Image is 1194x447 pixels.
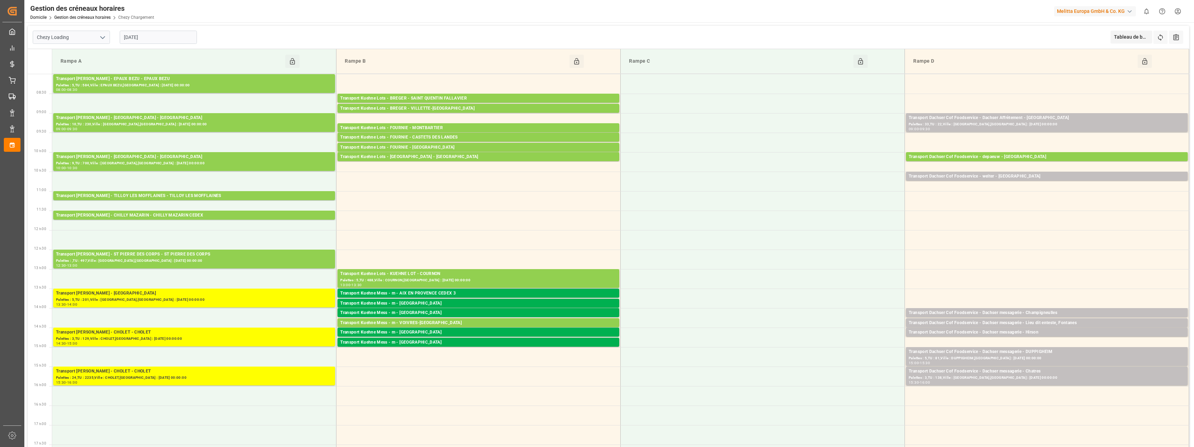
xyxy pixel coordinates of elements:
[909,336,1185,342] div: Palettes : 2,TU : 9,Ville : [PERSON_NAME],[GEOGRAPHIC_DATA] : [DATE] 00:00:00
[910,55,1138,68] div: Rampe D
[33,31,110,44] input: Type à rechercher/sélectionner
[66,381,67,384] div: -
[56,342,66,345] div: 14:30
[66,166,67,170] div: -
[909,320,1185,327] div: Transport Dachser Cof Foodservice - Dachser messagerie - Lieu dit enteste, Fontanes
[340,154,616,160] div: Transport Kuehne Lots - [GEOGRAPHIC_DATA] - [GEOGRAPHIC_DATA]
[340,144,616,151] div: Transport Kuehne Lots - FOURNIE - [GEOGRAPHIC_DATA]
[1057,8,1125,15] font: Melitta Europa GmbH & Co. KG
[34,324,46,328] span: 14 h 30
[340,112,616,118] div: Palettes : 3,TU : 637,Ville : [GEOGRAPHIC_DATA],[GEOGRAPHIC_DATA] : [DATE] 00:00:00
[67,127,77,131] div: 09:30
[340,151,616,157] div: Palettes : ,TU : 75,Ville : [GEOGRAPHIC_DATA],[GEOGRAPHIC_DATA] : [DATE] 00:00:00
[351,283,361,287] div: 13:30
[340,346,616,352] div: Palettes : ,TU : 6,Ville : [GEOGRAPHIC_DATA],[GEOGRAPHIC_DATA] : [DATE] 00:00:00
[56,290,332,297] div: Transport [PERSON_NAME] - [GEOGRAPHIC_DATA]
[340,316,616,322] div: Palettes : ,TU : 33,Ville : [GEOGRAPHIC_DATA],[GEOGRAPHIC_DATA] : [DATE] 00:00:00
[340,141,616,147] div: Palettes : 4,TU : 13,Ville : CASTETS DES LANDES,[GEOGRAPHIC_DATA] : [DATE] 00:00:00
[909,348,1185,355] div: Transport Dachser Cof Foodservice - Dachser messagerie - DUPPIGHEIM
[920,381,930,384] div: 16:00
[909,127,919,131] div: 09:00
[37,207,46,211] span: 11:30
[67,88,77,91] div: 08:30
[909,355,1185,361] div: Palettes : 5,TU : 81,Ville : DUPPIGHEIM,[GEOGRAPHIC_DATA] : [DATE] 00:00:00
[909,173,1185,180] div: Transport Dachser Cof Foodservice - welter - [GEOGRAPHIC_DATA]
[34,402,46,406] span: 16 h 30
[34,305,46,309] span: 14 h 00
[340,102,616,108] div: Palettes : 4,TU : 56,Ville : [GEOGRAPHIC_DATA][PERSON_NAME],[GEOGRAPHIC_DATA] : [DATE] 00:00:00
[920,127,930,131] div: 09:30
[56,251,332,258] div: Transport [PERSON_NAME] - ST PIERRE DES CORPS - ST PIERRE DES CORPS
[909,160,1185,166] div: Palettes : 10,TU : 28,Ville : [GEOGRAPHIC_DATA],[GEOGRAPHIC_DATA] : [DATE] 00:00:00
[340,125,616,132] div: Transport Kuehne Lots - FOURNIE - MONTBARTIER
[37,110,46,114] span: 09:00
[340,277,616,283] div: Palettes : 5,TU : 488,Ville : COURNON,[GEOGRAPHIC_DATA] : [DATE] 00:00:00
[340,320,616,327] div: Transport Kuehne Mess - m - VOIVRES-[GEOGRAPHIC_DATA]
[340,309,616,316] div: Transport Kuehne Mess - m - [GEOGRAPHIC_DATA]
[342,55,569,68] div: Rampe B
[37,91,46,94] span: 08:30
[909,375,1185,381] div: Palettes : 3,TU : 138,Ville : [GEOGRAPHIC_DATA],[GEOGRAPHIC_DATA] : [DATE] 00:00:00
[56,336,332,342] div: Palettes : 3,TU : 129,Ville : CHOLET,[GEOGRAPHIC_DATA] : [DATE] 00:00:00
[340,307,616,313] div: Palettes : 1,TU : 7,Ville : [GEOGRAPHIC_DATA],[GEOGRAPHIC_DATA] : [DATE] 00:00:00
[56,154,332,160] div: Transport [PERSON_NAME] - [GEOGRAPHIC_DATA] - [GEOGRAPHIC_DATA]
[1054,5,1139,18] button: Melitta Europa GmbH & Co. KG
[56,83,332,88] div: Palettes : 5,TU : 584,Ville : EPAUX BEZU,[GEOGRAPHIC_DATA] : [DATE] 00:00:00
[340,290,616,297] div: Transport Kuehne Mess - m - AIX EN PROVENCE CEDEX 3
[56,212,332,219] div: Transport [PERSON_NAME] - CHILLY MAZARIN - CHILLY MAZARIN CEDEX
[340,160,616,166] div: Palettes : 1,TU : 299,Ville : [GEOGRAPHIC_DATA],[GEOGRAPHIC_DATA] : [DATE] 00:00:00
[67,381,77,384] div: 16:00
[340,327,616,332] div: Palettes : ,TU : 70,Ville : [GEOGRAPHIC_DATA],[GEOGRAPHIC_DATA] : [DATE] 00:00:00
[909,309,1185,316] div: Transport Dachser Cof Foodservice - Dachser messagerie - Champigneulles
[34,383,46,387] span: 16 h 00
[67,166,77,170] div: 10:30
[34,266,46,270] span: 13 h 00
[97,32,108,43] button: Ouvrir le menu
[34,422,46,426] span: 17 h 00
[909,361,919,364] div: 15:00
[67,303,77,306] div: 14:00
[340,297,616,303] div: Palettes : ,TU : 12,Ville : [GEOGRAPHIC_DATA],[GEOGRAPHIC_DATA] : [DATE] 00:00:00
[340,132,616,138] div: Palettes : 5,TU : 190,Ville : [PERSON_NAME],[GEOGRAPHIC_DATA] : [DATE] 00:00:00
[54,15,111,20] a: Gestion des créneaux horaires
[56,115,332,121] div: Transport [PERSON_NAME] - [GEOGRAPHIC_DATA] - [GEOGRAPHIC_DATA]
[920,361,930,364] div: 15:30
[919,361,920,364] div: -
[34,363,46,367] span: 15 h 30
[56,199,332,205] div: Palettes : 2,TU : 141,Ville : TILLOY LES MOFFLAINES,[GEOGRAPHIC_DATA] : [DATE] 00:00:00
[56,264,66,267] div: 12:30
[340,329,616,336] div: Transport Kuehne Mess - m - [GEOGRAPHIC_DATA]
[37,130,46,133] span: 09:30
[340,339,616,346] div: Transport Kuehne Mess - m - [GEOGRAPHIC_DATA]
[120,31,197,44] input: JJ-MM-AAAA
[340,95,616,102] div: Transport Kuehne Lots - BREGER - SAINT QUENTIN FALLAVIER
[34,344,46,348] span: 15 h 00
[909,316,1185,322] div: Palettes : ,TU : 12,Ville : [PERSON_NAME],[GEOGRAPHIC_DATA] : [DATE] 00:00:00
[56,127,66,131] div: 09:00
[66,342,67,345] div: -
[56,121,332,127] div: Palettes : 10,TU : 230,Ville : [GEOGRAPHIC_DATA],[GEOGRAPHIC_DATA] : [DATE] 00:00:00
[1114,34,1150,40] font: Tableau de bord
[56,368,332,375] div: Transport [PERSON_NAME] - CHOLET - CHOLET
[340,105,616,112] div: Transport Kuehne Lots - BREGER - VILLETTE-[GEOGRAPHIC_DATA]
[37,188,46,192] span: 11:00
[56,160,332,166] div: Palettes : 9,TU : 700,Ville : [GEOGRAPHIC_DATA],[GEOGRAPHIC_DATA] : [DATE] 00:00:00
[56,193,332,199] div: Transport [PERSON_NAME] - TILLOY LES MOFFLAINES - TILLOY LES MOFFLAINES
[30,3,154,14] div: Gestion des créneaux horaires
[56,329,332,336] div: Transport [PERSON_NAME] - CHOLET - CHOLET
[66,88,67,91] div: -
[909,154,1185,160] div: Transport Dachser Cof Foodservice - depaeuw - [GEOGRAPHIC_DATA]
[34,246,46,250] span: 12 h 30
[909,329,1185,336] div: Transport Dachser Cof Foodservice - Dachser messagerie - Hirson
[340,283,350,287] div: 13:00
[909,180,1185,186] div: Palettes : 14,TU : 153,Ville : [GEOGRAPHIC_DATA],[GEOGRAPHIC_DATA] : [DATE] 00:00:00
[30,15,47,20] a: Domicile
[34,227,46,231] span: 12 h 00
[67,342,77,345] div: 15:00
[340,336,616,342] div: Palettes : ,TU : 2,Ville : FONTVIEILLE,[GEOGRAPHIC_DATA] : [DATE] 00:00:00
[909,327,1185,332] div: Palettes : 1,TU : 23,Ville : Lieu dit enteste, [GEOGRAPHIC_DATA],[GEOGRAPHIC_DATA] : [DATE] 00:00:00
[909,381,919,384] div: 15:30
[919,381,920,384] div: -
[66,303,67,306] div: -
[34,441,46,445] span: 17 h 30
